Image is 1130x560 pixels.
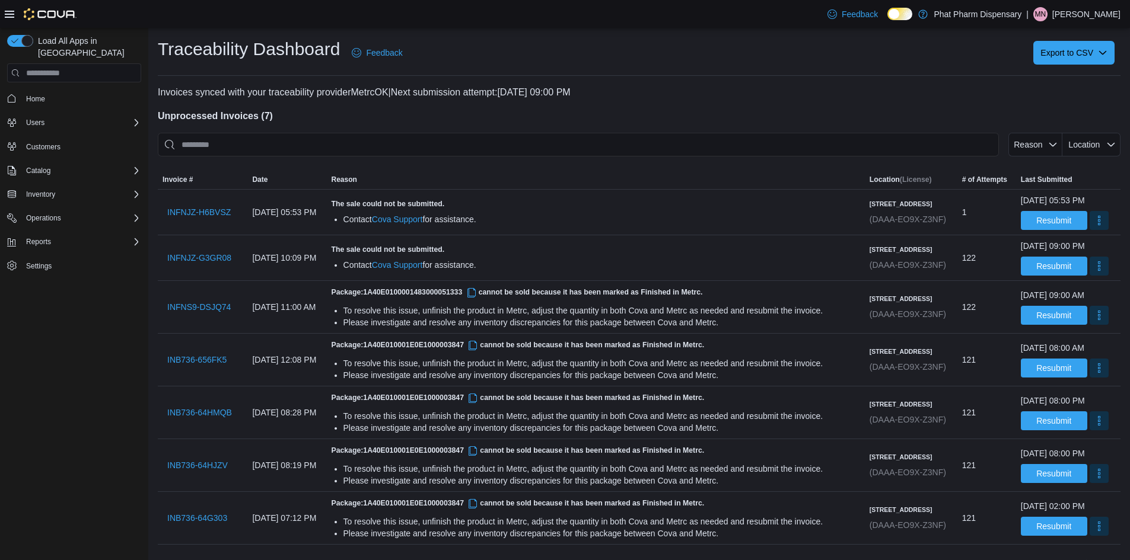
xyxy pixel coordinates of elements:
[962,205,967,219] span: 1
[21,139,141,154] span: Customers
[2,89,146,107] button: Home
[343,527,860,539] div: Please investigate and resolve any inventory discrepancies for this package between Cova and Metrc.
[247,200,326,224] div: [DATE] 05:53 PM
[2,138,146,155] button: Customers
[823,2,883,26] a: Feedback
[163,401,237,424] button: INB736-64HMQB
[1021,342,1084,354] div: [DATE] 08:00 AM
[1036,468,1071,479] span: Resubmit
[167,354,227,366] span: INB736-656FK5
[1021,517,1087,536] button: Resubmit
[1026,7,1029,21] p: |
[247,170,326,189] button: Date
[1052,7,1121,21] p: [PERSON_NAME]
[391,87,498,97] span: Next submission attempt:
[1021,447,1085,459] div: [DATE] 08:00 PM
[2,114,146,131] button: Users
[343,516,860,527] div: To resolve this issue, unfinish the product in Metrc, adjust the quantity in both Cova and Metrc ...
[962,300,976,314] span: 122
[2,233,146,250] button: Reports
[21,91,141,105] span: Home
[21,116,141,130] span: Users
[1021,257,1087,276] button: Resubmit
[1008,133,1062,156] button: Reason
[158,109,1121,123] h4: Unprocessed Invoices ( 7 )
[158,37,340,61] h1: Traceability Dashboard
[167,459,228,471] span: INB736-64HJZV
[332,391,860,405] h5: Package: cannot be sold because it has been marked as Finished in Metrc.
[343,369,860,381] div: Please investigate and resolve any inventory discrepancies for this package between Cova and Metrc.
[343,357,860,369] div: To resolve this issue, unfinish the product in Metrc, adjust the quantity in both Cova and Metrc ...
[26,118,44,127] span: Users
[343,316,860,328] div: Please investigate and resolve any inventory discrepancies for this package between Cova and Metrc.
[1014,140,1042,149] span: Reason
[163,175,193,184] span: Invoice #
[1036,362,1071,374] span: Resubmit
[1021,175,1072,184] span: Last Submitted
[167,206,231,218] span: INFNJZ-H6BVSZ
[962,175,1007,184] span: # of Attempts
[363,341,480,349] span: 1A40E010001E0E1000003847
[870,362,946,372] span: (DAAA-EO9X-Z3NF)
[870,520,946,530] span: (DAAA-EO9X-Z3NF)
[343,259,860,271] div: Contact for assistance.
[21,92,50,106] a: Home
[887,8,912,20] input: Dark Mode
[332,245,860,254] h5: The sale could not be submitted.
[167,252,231,264] span: INFNJZ-G3GR08
[332,175,357,184] span: Reason
[372,215,423,224] a: Cova Support
[167,407,232,418] span: INB736-64HMQB
[33,35,141,59] span: Load All Apps in [GEOGRAPHIC_DATA]
[1062,133,1121,156] button: Location
[158,170,247,189] button: Invoice #
[332,497,860,511] h5: Package: cannot be sold because it has been marked as Finished in Metrc.
[900,175,932,184] span: (License)
[1033,41,1115,65] button: Export to CSV
[332,338,860,353] h5: Package: cannot be sold because it has been marked as Finished in Metrc.
[962,405,976,420] span: 121
[26,94,45,104] span: Home
[1090,211,1109,230] button: More
[870,309,946,319] span: (DAAA-EO9X-Z3NF)
[870,468,946,477] span: (DAAA-EO9X-Z3NF)
[363,288,478,296] span: 1A40E0100001483000051333
[1021,395,1085,407] div: [DATE] 08:00 PM
[1021,306,1087,325] button: Resubmit
[247,401,326,424] div: [DATE] 08:28 PM
[842,8,878,20] span: Feedback
[332,199,860,209] h5: The sale could not be submitted.
[1021,464,1087,483] button: Resubmit
[2,257,146,274] button: Settings
[870,347,946,356] h6: [STREET_ADDRESS]
[1021,359,1087,377] button: Resubmit
[1021,289,1084,301] div: [DATE] 09:00 AM
[347,41,407,65] a: Feedback
[26,142,61,152] span: Customers
[163,453,233,477] button: INB736-64HJZV
[870,505,946,514] h6: [STREET_ADDRESS]
[332,286,860,300] h5: Package: cannot be sold because it has been marked as Finished in Metrc.
[962,251,976,265] span: 122
[1090,306,1109,325] button: More
[247,506,326,530] div: [DATE] 07:12 PM
[21,235,141,249] span: Reports
[163,348,231,372] button: INB736-656FK5
[1021,240,1085,252] div: [DATE] 09:00 PM
[247,295,326,319] div: [DATE] 11:00 AM
[332,444,860,458] h5: Package: cannot be sold because it has been marked as Finished in Metrc.
[1036,309,1071,321] span: Resubmit
[372,260,423,270] a: Cova Support
[2,186,146,203] button: Inventory
[1036,215,1071,226] span: Resubmit
[7,85,141,305] nav: Complex example
[26,213,61,223] span: Operations
[343,422,860,434] div: Please investigate and resolve any inventory discrepancies for this package between Cova and Metrc.
[247,246,326,270] div: [DATE] 10:09 PM
[887,20,888,21] span: Dark Mode
[26,190,55,199] span: Inventory
[21,164,141,178] span: Catalog
[870,175,932,184] h5: Location
[21,140,65,154] a: Customers
[2,210,146,226] button: Operations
